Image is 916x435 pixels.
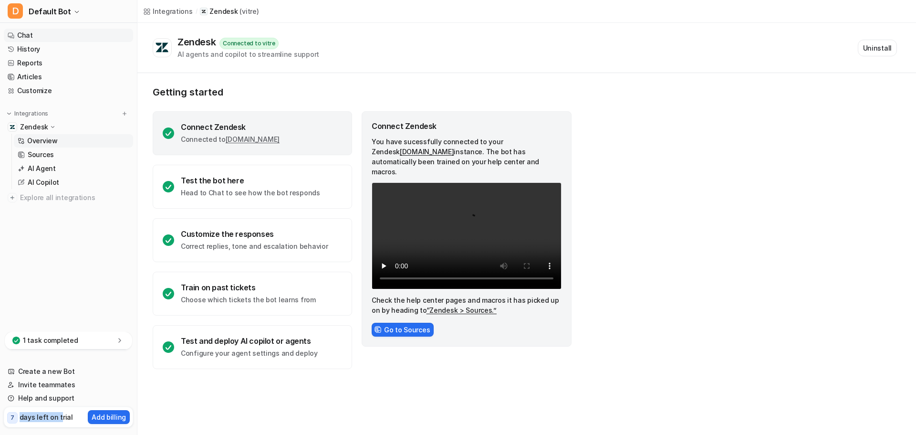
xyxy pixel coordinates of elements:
p: Connected to [181,135,280,144]
button: Go to Sources [372,323,434,337]
a: Chat [4,29,133,42]
p: You have sucessfully connected to your Zendesk instance. The bot has automatically been trained o... [372,137,562,177]
p: Correct replies, tone and escalation behavior [181,242,328,251]
a: History [4,42,133,56]
img: menu_add.svg [121,110,128,117]
p: days left on trial [20,412,73,422]
a: Sources [14,148,133,161]
p: Getting started [153,86,572,98]
p: 7 [10,414,14,422]
p: Check the help center pages and macros it has picked up on by heading to [372,295,562,315]
div: Integrations [153,6,193,16]
div: AI agents and copilot to streamline support [177,49,319,59]
div: Test the bot here [181,176,320,185]
button: Uninstall [858,40,897,56]
button: Integrations [4,109,51,118]
div: Customize the responses [181,229,328,239]
a: [DOMAIN_NAME] [226,135,280,143]
p: Integrations [14,110,48,117]
img: Zendesk [10,124,15,130]
a: Overview [14,134,133,148]
a: Help and support [4,392,133,405]
a: Zendesk(vitre) [200,7,259,16]
span: Default Bot [29,5,71,18]
p: Choose which tickets the bot learns from [181,295,316,305]
p: AI Copilot [28,178,59,187]
p: Configure your agent settings and deploy [181,349,318,358]
a: AI Copilot [14,176,133,189]
div: Connected to vitre [219,38,279,49]
p: Sources [28,150,54,159]
a: Explore all integrations [4,191,133,204]
div: Zendesk [177,36,219,48]
p: ( vitre ) [239,7,259,16]
a: AI Agent [14,162,133,175]
span: / [196,7,198,16]
div: Test and deploy AI copilot or agents [181,336,318,346]
a: Reports [4,56,133,70]
p: Zendesk [20,122,48,132]
div: Train on past tickets [181,283,316,292]
img: expand menu [6,110,12,117]
a: “Zendesk > Sources.” [427,306,497,314]
img: explore all integrations [8,193,17,202]
video: Your browser does not support the video tag. [372,182,562,289]
p: 1 task completed [23,336,78,345]
div: Connect Zendesk [181,122,280,132]
span: D [8,3,23,19]
div: Connect Zendesk [372,121,562,131]
img: sourcesIcon [375,326,381,333]
a: Invite teammates [4,378,133,392]
p: Head to Chat to see how the bot responds [181,188,320,198]
a: [DOMAIN_NAME] [400,148,454,156]
p: Zendesk [209,7,238,16]
p: AI Agent [28,164,56,173]
a: Integrations [143,6,193,16]
a: Customize [4,84,133,97]
span: Explore all integrations [20,190,129,205]
img: Zendesk logo [155,42,169,53]
a: Create a new Bot [4,365,133,378]
a: Articles [4,70,133,84]
p: Add billing [92,412,126,422]
p: Overview [27,136,58,146]
button: Add billing [88,410,130,424]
